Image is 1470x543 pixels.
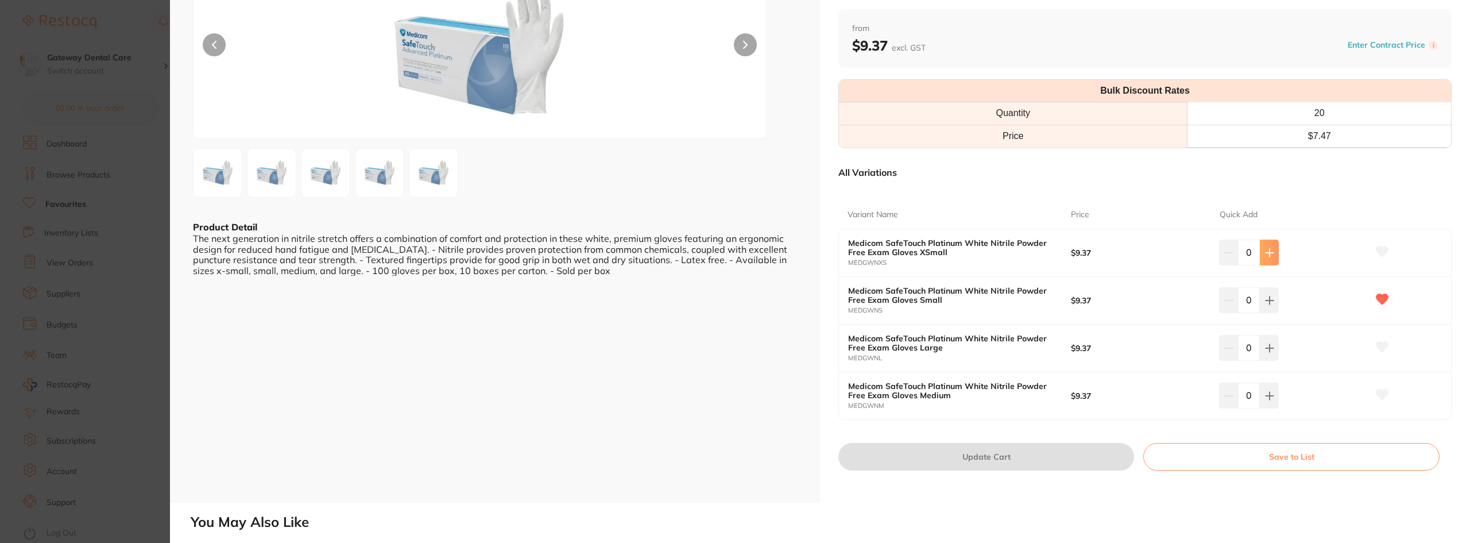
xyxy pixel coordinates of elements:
[838,443,1134,471] button: Update Cart
[839,125,1187,147] td: Price
[1071,209,1089,221] p: Price
[1187,125,1451,147] td: $ 7.47
[193,221,257,233] b: Product Detail
[413,152,454,194] img: NTgyMTA
[1071,296,1205,305] b: $9.37
[191,514,1465,530] h2: You May Also Like
[848,334,1049,352] b: Medicom SafeTouch Platinum White Nitrile Powder Free Exam Gloves Large
[1071,344,1205,353] b: $9.37
[1344,40,1429,51] button: Enter Contract Price
[852,23,1438,34] span: from
[193,233,797,276] div: The next generation in nitrile stretch offers a combination of comfort and protection in these wh...
[848,382,1049,400] b: Medicom SafeTouch Platinum White Nitrile Powder Free Exam Gloves Medium
[1429,41,1438,50] label: i
[197,152,238,194] img: NTgyMDc
[839,80,1451,102] th: Bulk Discount Rates
[848,286,1049,305] b: Medicom SafeTouch Platinum White Nitrile Powder Free Exam Gloves Small
[251,152,292,194] img: NTgyMDg
[359,152,400,194] img: NTgyMTE
[1187,102,1451,125] th: 20
[848,209,898,221] p: Variant Name
[852,37,926,54] b: $9.37
[305,152,346,194] img: NTgyMDk
[1220,209,1258,221] p: Quick Add
[848,307,1071,314] small: MEDGWNS
[848,238,1049,257] b: Medicom SafeTouch Platinum White Nitrile Powder Free Exam Gloves XSmall
[848,355,1071,362] small: MEDGWNL
[839,102,1187,125] th: Quantity
[848,402,1071,410] small: MEDGWNM
[1071,248,1205,257] b: $9.37
[848,259,1071,267] small: MEDGWNXS
[838,167,897,178] p: All Variations
[1143,443,1440,471] button: Save to List
[1071,391,1205,400] b: $9.37
[892,43,926,53] span: excl. GST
